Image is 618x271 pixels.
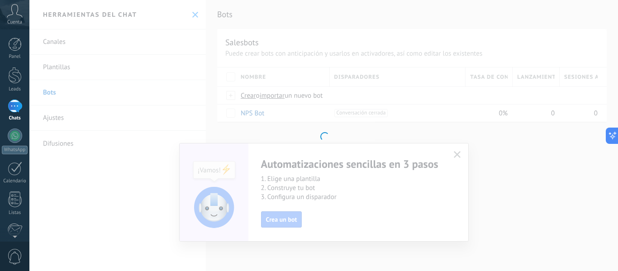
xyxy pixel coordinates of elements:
[2,54,28,60] div: Panel
[7,19,22,25] span: Cuenta
[2,210,28,216] div: Listas
[2,115,28,121] div: Chats
[2,86,28,92] div: Leads
[2,146,28,154] div: WhatsApp
[2,178,28,184] div: Calendario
